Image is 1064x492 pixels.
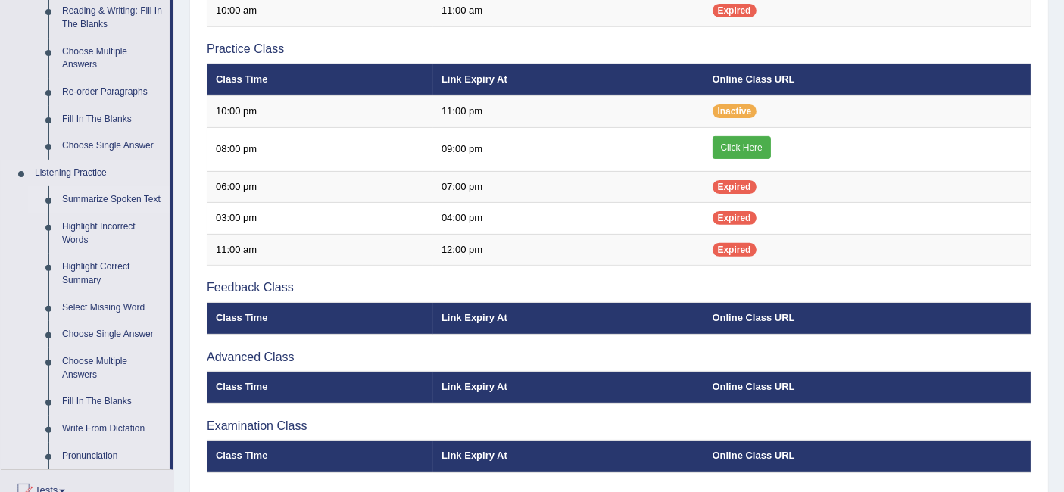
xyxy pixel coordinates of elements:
[207,64,433,95] th: Class Time
[433,372,704,403] th: Link Expiry At
[55,294,170,322] a: Select Missing Word
[55,39,170,79] a: Choose Multiple Answers
[55,79,170,106] a: Re-order Paragraphs
[207,203,433,235] td: 03:00 pm
[207,303,433,335] th: Class Time
[207,281,1031,294] h3: Feedback Class
[433,127,704,171] td: 09:00 pm
[207,171,433,203] td: 06:00 pm
[704,441,1031,472] th: Online Class URL
[55,186,170,213] a: Summarize Spoken Text
[207,42,1031,56] h3: Practice Class
[433,303,704,335] th: Link Expiry At
[207,350,1031,364] h3: Advanced Class
[55,321,170,348] a: Choose Single Answer
[433,171,704,203] td: 07:00 pm
[713,136,771,159] a: Click Here
[713,180,757,194] span: Expired
[55,254,170,294] a: Highlight Correct Summary
[207,372,433,403] th: Class Time
[433,234,704,266] td: 12:00 pm
[704,64,1031,95] th: Online Class URL
[433,441,704,472] th: Link Expiry At
[207,95,433,127] td: 10:00 pm
[55,213,170,254] a: Highlight Incorrect Words
[433,203,704,235] td: 04:00 pm
[433,64,704,95] th: Link Expiry At
[207,234,433,266] td: 11:00 am
[55,132,170,160] a: Choose Single Answer
[713,104,757,118] span: Inactive
[55,416,170,443] a: Write From Dictation
[55,443,170,470] a: Pronunciation
[28,160,170,187] a: Listening Practice
[713,4,757,17] span: Expired
[207,441,433,472] th: Class Time
[207,419,1031,433] h3: Examination Class
[713,243,757,257] span: Expired
[55,388,170,416] a: Fill In The Blanks
[713,211,757,225] span: Expired
[433,95,704,127] td: 11:00 pm
[704,372,1031,403] th: Online Class URL
[207,127,433,171] td: 08:00 pm
[704,303,1031,335] th: Online Class URL
[55,106,170,133] a: Fill In The Blanks
[55,348,170,388] a: Choose Multiple Answers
